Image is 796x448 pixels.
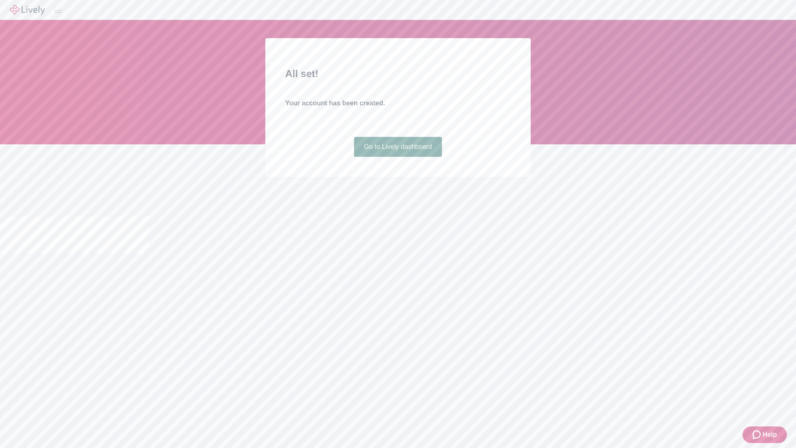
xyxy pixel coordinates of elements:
[285,66,511,81] h2: All set!
[762,430,777,440] span: Help
[55,10,61,13] button: Log out
[10,5,45,15] img: Lively
[752,430,762,440] svg: Zendesk support icon
[285,98,511,108] h4: Your account has been created.
[743,426,787,443] button: Zendesk support iconHelp
[354,137,442,157] a: Go to Lively dashboard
